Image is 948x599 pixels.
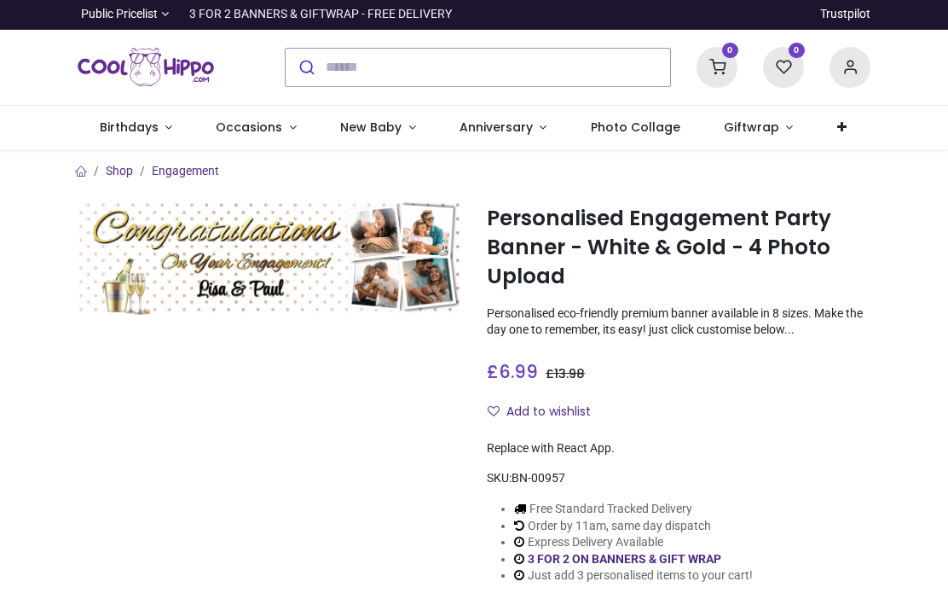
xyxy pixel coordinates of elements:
[194,106,319,150] a: Occasions
[106,164,133,177] a: Shop
[286,49,326,86] button: Submit
[763,59,804,73] a: 0
[724,119,779,136] span: Giftwrap
[702,106,815,150] a: Giftwrap
[189,6,452,23] div: 3 FOR 2 BANNERS & GIFTWRAP - FREE DELIVERY
[78,44,214,91] a: Logo of Cool Hippo
[591,119,680,136] span: Photo Collage
[81,6,158,23] span: Public Pricelist
[499,359,538,384] span: 6.99
[78,201,461,316] img: Personalised Engagement Party Banner - White & Gold - 4 Photo Upload
[487,359,538,384] span: £
[514,567,753,584] li: Just add 3 personalised items to your cart!
[512,471,565,485] span: BN-00957
[546,365,585,382] span: £
[487,204,870,292] h1: Personalised Engagement Party Banner - White & Gold - 4 Photo Upload
[514,518,753,535] li: Order by 11am, same day dispatch
[789,43,805,59] sup: 0
[487,398,605,427] button: Add to wishlistAdd to wishlist
[722,43,738,59] sup: 0
[488,405,500,417] i: Add to wishlist
[319,106,438,150] a: New Baby
[554,365,585,382] span: 13.98
[340,119,402,136] span: New Baby
[78,106,194,150] a: Birthdays
[487,470,870,487] div: SKU:
[460,119,533,136] span: Anniversary
[487,440,870,457] div: Replace with React App.
[820,6,870,23] a: Trustpilot
[514,501,753,518] li: Free Standard Tracked Delivery
[78,44,214,91] img: Cool Hippo
[216,119,282,136] span: Occasions
[437,106,569,150] a: Anniversary
[514,534,753,551] li: Express Delivery Available
[528,552,721,566] a: 3 FOR 2 ON BANNERS & GIFT WRAP
[697,59,737,73] a: 0
[100,119,159,136] span: Birthdays
[78,6,169,23] a: Public Pricelist
[152,164,219,177] a: Engagement
[487,305,870,339] p: Personalised eco-friendly premium banner available in 8 sizes. Make the day one to remember, its ...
